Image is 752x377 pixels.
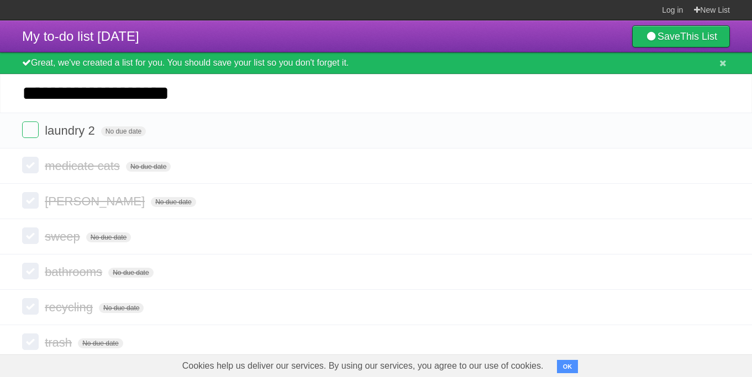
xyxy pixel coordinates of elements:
[99,303,144,313] span: No due date
[45,124,98,137] span: laundry 2
[22,298,39,315] label: Done
[45,230,83,243] span: sweep
[108,268,153,278] span: No due date
[22,29,139,44] span: My to-do list [DATE]
[22,192,39,209] label: Done
[45,336,75,349] span: trash
[45,159,123,173] span: medicate cats
[126,162,171,172] span: No due date
[78,338,123,348] span: No due date
[22,263,39,279] label: Done
[22,227,39,244] label: Done
[22,333,39,350] label: Done
[45,300,96,314] span: recycling
[680,31,717,42] b: This List
[171,355,555,377] span: Cookies help us deliver our services. By using our services, you agree to our use of cookies.
[86,232,131,242] span: No due date
[45,265,105,279] span: bathrooms
[101,126,146,136] span: No due date
[632,25,730,47] a: SaveThis List
[22,157,39,173] label: Done
[151,197,196,207] span: No due date
[557,360,579,373] button: OK
[22,121,39,138] label: Done
[45,194,148,208] span: [PERSON_NAME]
